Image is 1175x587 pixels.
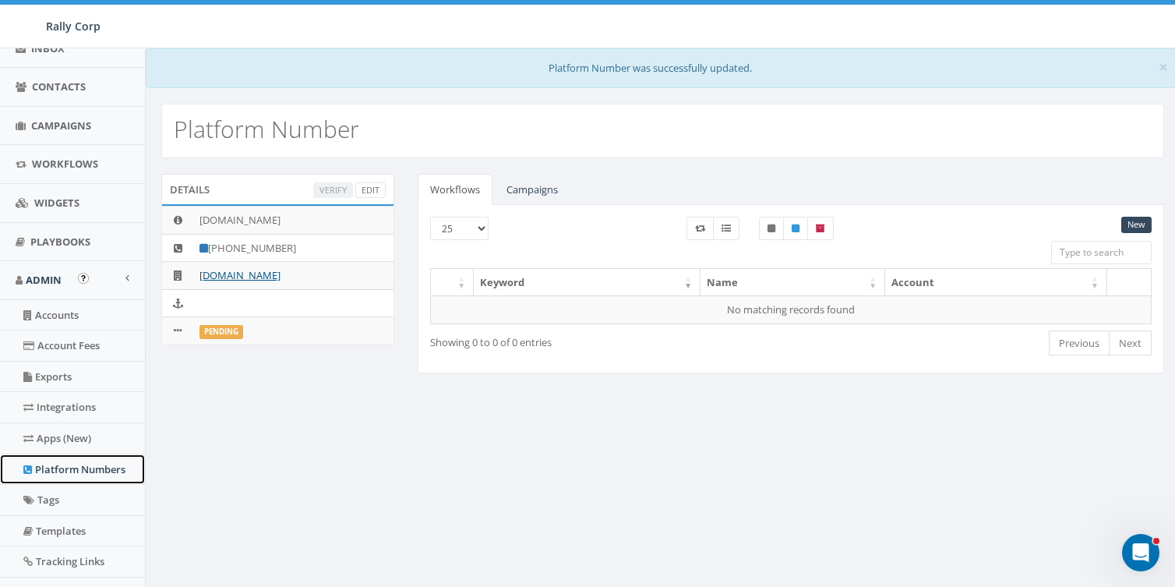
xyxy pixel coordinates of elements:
th: Account: activate to sort column ascending [885,269,1107,296]
a: Campaigns [494,174,570,206]
span: Rally Corp [46,19,101,34]
span: Workflows [32,157,98,171]
span: Playbooks [30,235,90,249]
span: Contacts [32,80,86,94]
span: Inbox [31,41,65,55]
input: Type to search [1051,241,1152,264]
a: Edit [355,182,386,199]
div: Details [161,174,394,205]
label: Pending [199,325,243,339]
a: Workflows [418,174,492,206]
button: Open In-App Guide [78,273,89,284]
a: [DOMAIN_NAME] [199,268,281,282]
td: [PHONE_NUMBER] [193,234,393,262]
div: Showing 0 to 0 of 0 entries [430,329,717,350]
a: Previous [1049,331,1110,356]
label: Unpublished [759,217,784,240]
td: No matching records found [431,295,1152,324]
label: Menu [713,217,739,240]
span: × [1159,56,1168,78]
label: Archived [807,217,834,240]
th: Keyword: activate to sort column ascending [474,269,700,296]
span: Widgets [34,196,79,210]
iframe: Intercom live chat [1122,534,1159,571]
a: Next [1109,331,1152,356]
button: Close [1159,59,1168,76]
h2: Platform Number [174,116,359,142]
span: Admin [26,273,62,287]
a: New [1121,217,1152,233]
th: : activate to sort column ascending [431,269,474,296]
td: [DOMAIN_NAME] [193,207,393,235]
label: Workflow [686,217,714,240]
span: Campaigns [31,118,91,133]
label: Published [783,217,808,240]
th: Name: activate to sort column ascending [700,269,885,296]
